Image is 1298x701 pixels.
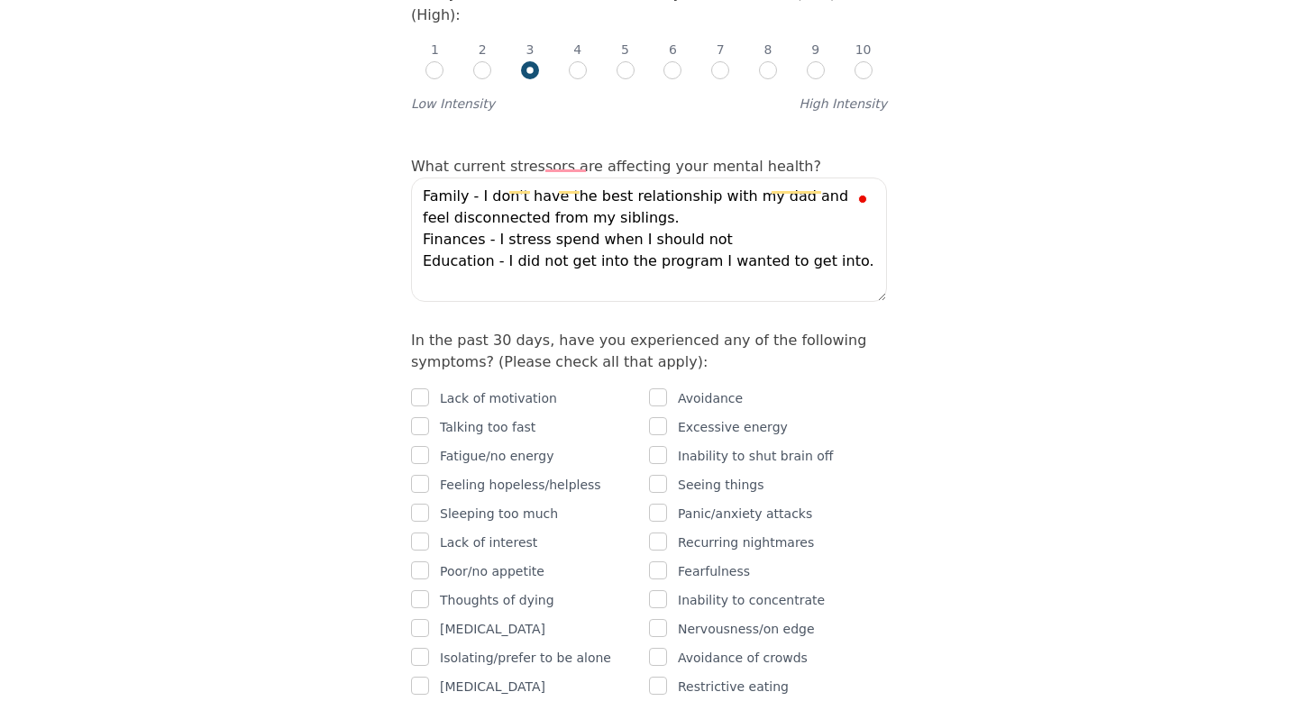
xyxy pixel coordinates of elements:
p: Sleeping too much [440,503,558,524]
p: Excessive energy [678,416,788,438]
p: 10 [855,41,872,59]
p: 2 [479,41,487,59]
p: Inability to concentrate [678,589,825,611]
p: Poor/no appetite [440,560,544,582]
p: Fatigue/no energy [440,445,554,467]
p: Avoidance of crowds [678,647,808,669]
p: Talking too fast [440,416,535,438]
p: Lack of interest [440,532,537,553]
p: 8 [764,41,772,59]
p: Lack of motivation [440,387,557,409]
textarea: To enrich screen reader interactions, please activate Accessibility in Grammarly extension settings [411,178,887,302]
p: 7 [717,41,725,59]
label: What current stressors are affecting your mental health? [411,158,821,175]
label: High Intensity [799,95,887,113]
p: [MEDICAL_DATA] [440,676,545,697]
p: 4 [573,41,581,59]
p: 1 [431,41,439,59]
p: 9 [811,41,819,59]
p: Fearfulness [678,560,750,582]
p: 6 [669,41,677,59]
p: Feeling hopeless/helpless [440,474,601,496]
label: In the past 30 days, have you experienced any of the following symptoms? (Please check all that a... [411,332,866,370]
p: Thoughts of dying [440,589,554,611]
p: Isolating/prefer to be alone [440,647,611,669]
p: Restrictive eating [678,676,789,697]
p: 3 [526,41,535,59]
p: Avoidance [678,387,743,409]
label: Low Intensity [411,95,495,113]
p: Panic/anxiety attacks [678,503,812,524]
p: Inability to shut brain off [678,445,834,467]
p: Seeing things [678,474,764,496]
p: 5 [621,41,629,59]
p: Recurring nightmares [678,532,814,553]
p: [MEDICAL_DATA] [440,618,545,640]
p: Nervousness/on edge [678,618,815,640]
